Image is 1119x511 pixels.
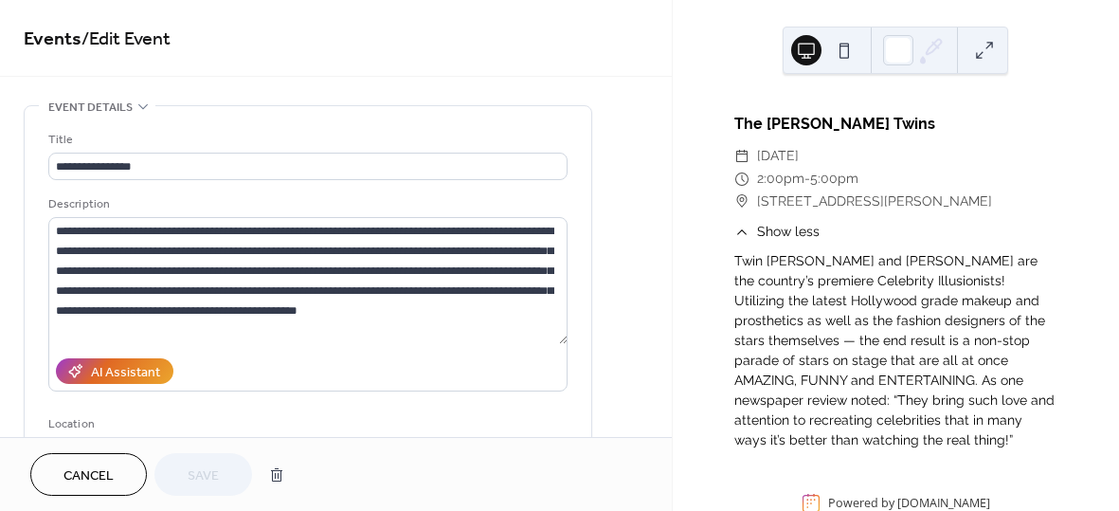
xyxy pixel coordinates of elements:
[757,145,799,168] span: [DATE]
[804,168,810,191] span: -
[734,222,820,242] button: ​Show less
[63,466,114,486] span: Cancel
[30,453,147,496] button: Cancel
[48,194,564,214] div: Description
[734,168,749,191] div: ​
[734,222,749,242] div: ​
[757,191,992,213] span: [STREET_ADDRESS][PERSON_NAME]
[734,113,1057,136] div: The [PERSON_NAME] Twins
[734,145,749,168] div: ​
[91,363,160,383] div: AI Assistant
[757,168,804,191] span: 2:00pm
[897,495,990,511] a: [DOMAIN_NAME]
[56,358,173,384] button: AI Assistant
[24,21,81,58] a: Events
[48,414,564,434] div: Location
[734,191,749,213] div: ​
[810,168,858,191] span: 5:00pm
[81,21,171,58] span: / Edit Event
[48,98,133,118] span: Event details
[757,222,820,242] span: Show less
[48,130,564,150] div: Title
[734,251,1057,450] div: Twin [PERSON_NAME] and [PERSON_NAME] are the country’s premiere Celebrity Illusionists! Utilizing...
[828,495,990,511] div: Powered by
